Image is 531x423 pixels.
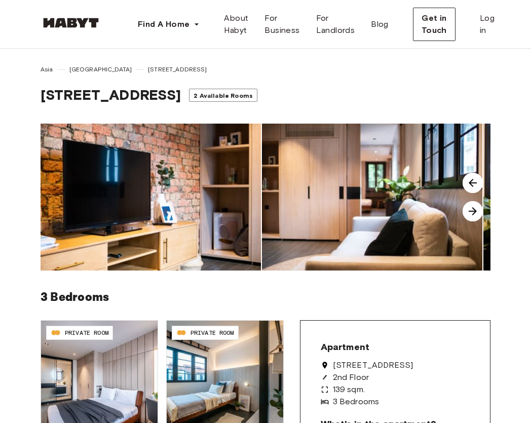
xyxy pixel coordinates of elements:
span: [GEOGRAPHIC_DATA] [69,65,132,74]
img: Habyt [41,18,101,28]
span: Blog [371,18,389,30]
span: About Habyt [224,12,248,36]
span: PRIVATE ROOM [65,328,108,337]
a: About Habyt [216,8,256,41]
span: For Landlords [316,12,355,36]
span: 2nd Floor [333,373,369,381]
img: image [262,124,482,271]
button: Find A Home [130,14,208,34]
button: Get in Touch [413,8,456,41]
h6: 3 Bedrooms [41,287,490,308]
span: [STREET_ADDRESS] [333,361,413,369]
img: image-carousel-arrow [463,173,483,193]
a: Log in [472,8,503,41]
span: Log in [480,12,495,36]
span: Apartment [321,341,369,353]
span: Get in Touch [422,12,447,36]
img: image-carousel-arrow [463,201,483,221]
span: 2 Available Rooms [194,92,253,99]
a: For Business [256,8,308,41]
span: [STREET_ADDRESS] [41,86,181,103]
span: PRIVATE ROOM [191,328,234,337]
span: [STREET_ADDRESS] [148,65,207,74]
img: image [41,124,261,271]
a: Blog [363,8,397,41]
span: 139 sqm. [333,386,365,394]
span: Find A Home [138,18,189,30]
span: 3 Bedrooms [333,398,380,406]
span: For Business [264,12,299,36]
span: Asia [41,65,53,74]
a: For Landlords [308,8,363,41]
